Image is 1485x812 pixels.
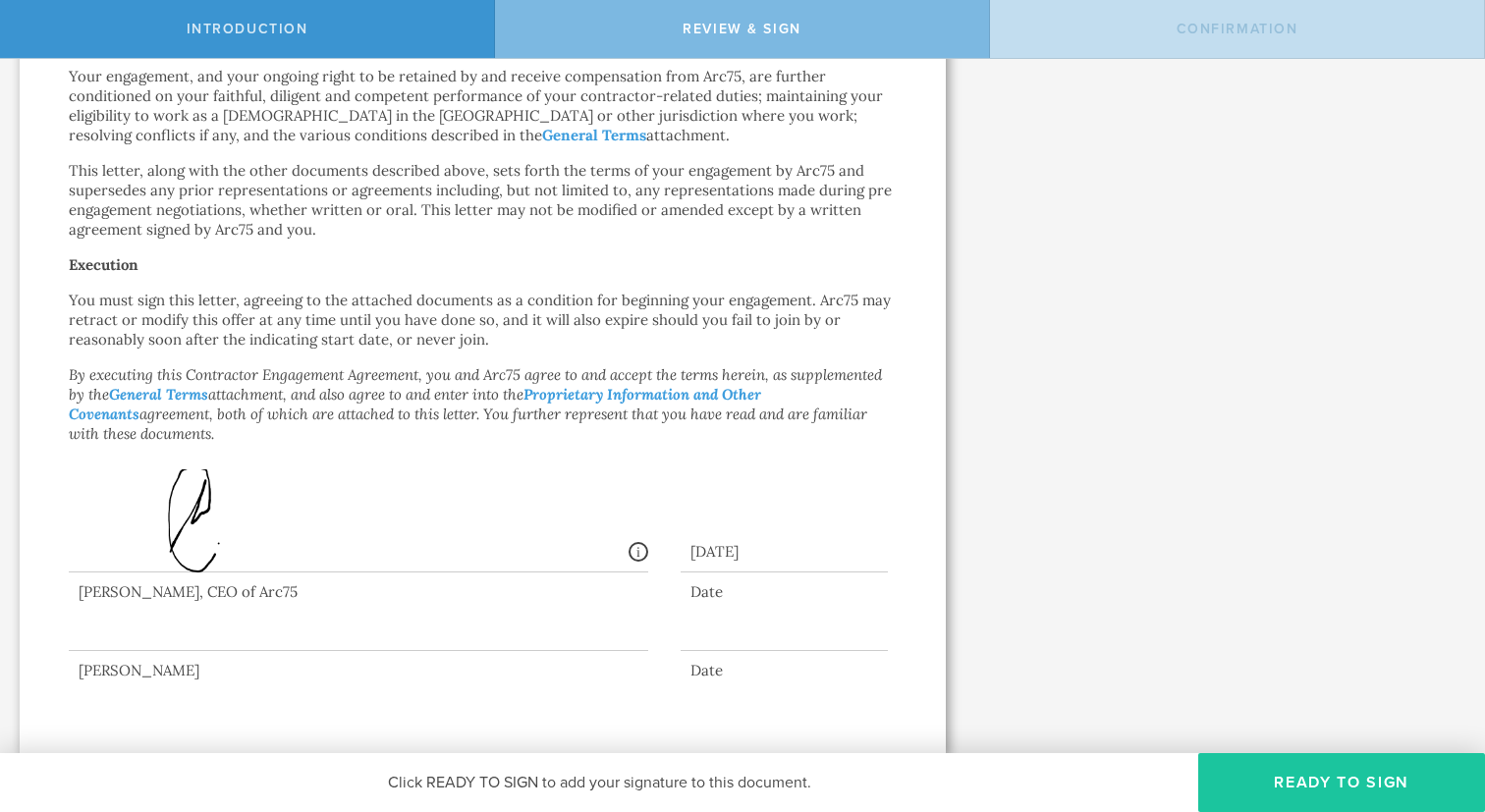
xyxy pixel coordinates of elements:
p: This letter, along with the other documents described above, sets forth the terms of your engagem... [69,161,897,240]
img: ydzApC9+NXkAAAAASUVORK5CYII= [79,469,470,576]
a: Proprietary Information and Other Covenants [69,385,761,423]
strong: Execution [69,255,138,274]
span: Review & sign [683,21,801,37]
button: Ready to Sign [1198,753,1485,812]
em: By executing this Contractor Engagement Agreement, you and Arc75 agree to and accept the terms he... [69,365,882,443]
a: General Terms [109,385,208,404]
a: General Terms [542,126,646,144]
div: [DATE] [681,522,888,572]
div: Date [681,661,888,680]
div: [PERSON_NAME] [69,661,648,680]
p: Your engagement, and your ongoing right to be retained by and receive compensation from Arc75, ar... [69,67,897,145]
p: You must sign this letter, agreeing to the attached documents as a condition for beginning your e... [69,291,897,350]
span: Confirmation [1177,21,1298,37]
span: Introduction [187,21,308,37]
